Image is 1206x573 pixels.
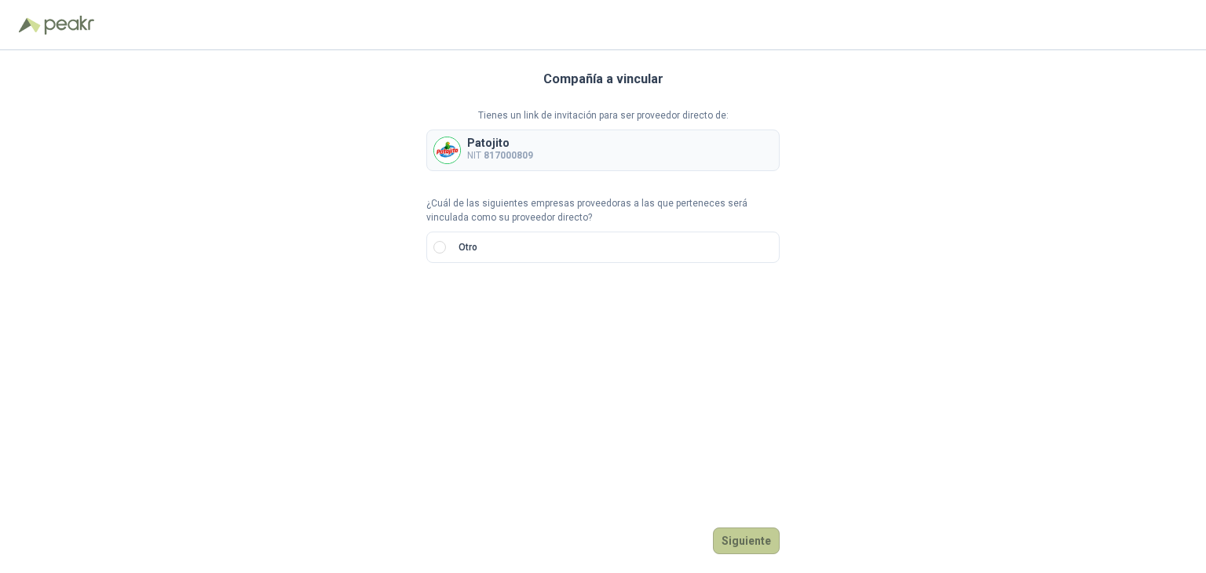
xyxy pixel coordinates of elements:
[426,108,780,123] p: Tienes un link de invitación para ser proveedor directo de:
[467,137,533,148] p: Patojito
[434,137,460,163] img: Company Logo
[713,527,780,554] button: Siguiente
[426,196,780,226] p: ¿Cuál de las siguientes empresas proveedoras a las que perteneces será vinculada como su proveedo...
[44,16,94,35] img: Peakr
[459,240,477,255] p: Otro
[19,17,41,33] img: Logo
[543,69,663,89] h3: Compañía a vincular
[467,148,533,163] p: NIT
[484,150,533,161] b: 817000809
